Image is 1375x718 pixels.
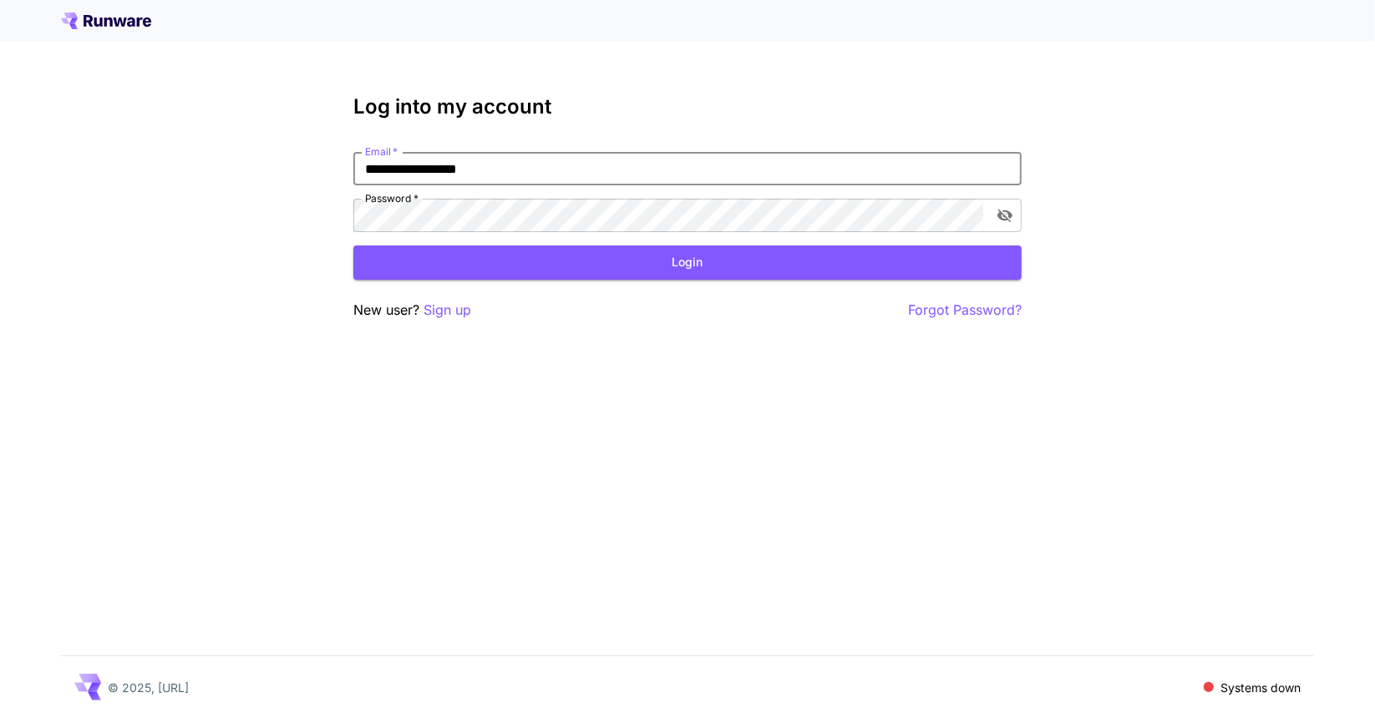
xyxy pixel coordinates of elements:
[108,679,189,696] p: © 2025, [URL]
[353,245,1022,280] button: Login
[990,200,1020,230] button: toggle password visibility
[908,300,1022,321] button: Forgot Password?
[424,300,471,321] button: Sign up
[1220,679,1301,696] p: Systems down
[353,300,471,321] p: New user?
[365,144,398,159] label: Email
[353,95,1022,119] h3: Log into my account
[365,191,419,205] label: Password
